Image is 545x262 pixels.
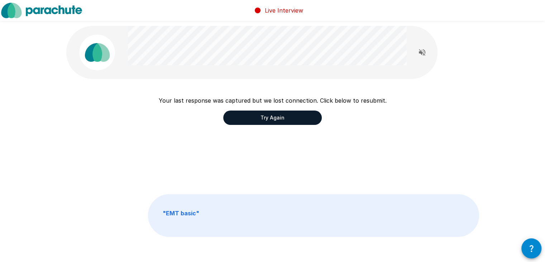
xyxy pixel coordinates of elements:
[159,96,387,105] p: Your last response was captured but we lost connection. Click below to resubmit.
[163,210,199,217] b: " EMT basic "
[223,111,322,125] button: Try Again
[79,34,115,70] img: parachute_avatar.png
[415,45,429,60] button: Read questions aloud
[265,6,303,15] p: Live Interview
